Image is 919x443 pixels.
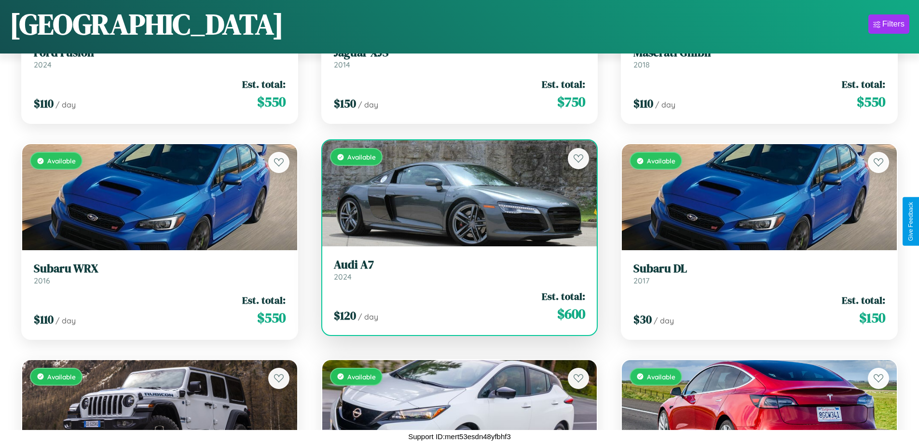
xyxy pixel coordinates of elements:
[34,262,286,276] h3: Subaru WRX
[10,4,284,44] h1: [GEOGRAPHIC_DATA]
[55,316,76,325] span: / day
[257,92,286,111] span: $ 550
[633,262,885,276] h3: Subaru DL
[633,311,652,327] span: $ 30
[882,19,905,29] div: Filters
[647,157,675,165] span: Available
[557,92,585,111] span: $ 750
[358,312,378,322] span: / day
[842,77,885,91] span: Est. total:
[34,46,286,69] a: Ford Fusion2024
[859,308,885,327] span: $ 150
[842,293,885,307] span: Est. total:
[334,308,356,323] span: $ 120
[334,46,586,69] a: Jaguar XJS2014
[242,77,286,91] span: Est. total:
[358,100,378,109] span: / day
[34,276,50,285] span: 2016
[868,14,909,34] button: Filters
[633,60,650,69] span: 2018
[655,100,675,109] span: / day
[257,308,286,327] span: $ 550
[47,157,76,165] span: Available
[633,95,653,111] span: $ 110
[347,153,376,161] span: Available
[633,276,649,285] span: 2017
[857,92,885,111] span: $ 550
[557,304,585,323] span: $ 600
[647,373,675,381] span: Available
[34,262,286,285] a: Subaru WRX2016
[34,311,54,327] span: $ 110
[408,430,511,443] p: Support ID: mert53esdn48yfbhf3
[242,293,286,307] span: Est. total:
[633,262,885,285] a: Subaru DL2017
[907,202,914,241] div: Give Feedback
[334,60,350,69] span: 2014
[47,373,76,381] span: Available
[334,258,586,282] a: Audi A72024
[34,95,54,111] span: $ 110
[633,46,885,69] a: Maserati Ghibli2018
[334,258,586,272] h3: Audi A7
[542,77,585,91] span: Est. total:
[334,272,352,282] span: 2024
[654,316,674,325] span: / day
[347,373,376,381] span: Available
[542,289,585,303] span: Est. total:
[34,60,52,69] span: 2024
[55,100,76,109] span: / day
[334,95,356,111] span: $ 150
